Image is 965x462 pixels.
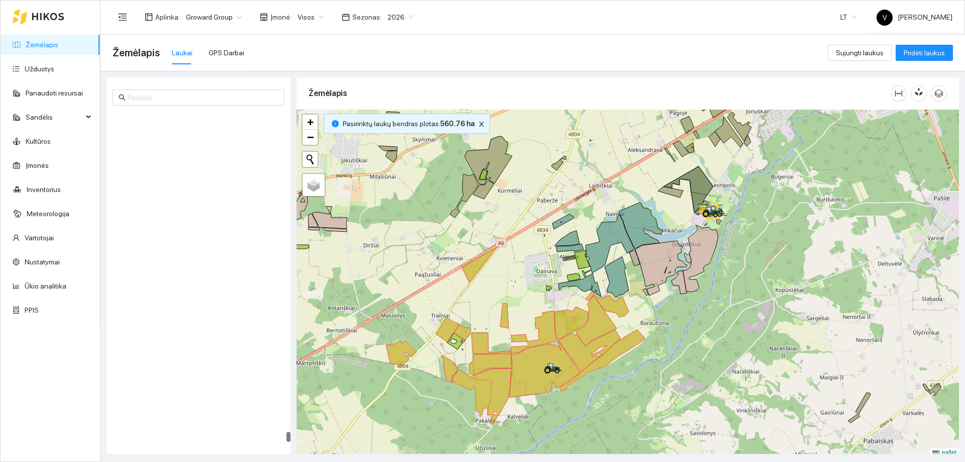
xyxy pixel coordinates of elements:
[388,10,414,25] span: 2026
[270,12,292,23] span: Įmonė :
[828,49,892,57] a: Sujungti laukus
[932,449,956,456] a: Leaflet
[476,121,487,128] span: close
[25,306,39,314] a: PPIS
[343,118,474,129] span: Pasirinktų laukų bendras plotas :
[303,115,318,130] a: Zoom in
[118,13,127,22] span: menu-fold
[891,85,907,102] button: column-width
[119,94,126,101] span: search
[352,12,381,23] span: Sezonas :
[883,10,887,26] span: V
[298,10,324,25] span: Visos
[475,118,488,130] button: close
[896,49,953,57] a: Pridėti laukus
[26,89,83,97] a: Panaudoti resursai
[440,120,474,128] b: 560.76 ha
[303,130,318,145] a: Zoom out
[260,13,268,21] span: shop
[145,13,153,21] span: layout
[307,116,314,128] span: +
[113,7,133,27] button: menu-fold
[309,79,891,108] div: Žemėlapis
[113,45,160,61] span: Žemėlapis
[332,120,339,127] span: info-circle
[209,47,244,58] div: GPS Darbai
[25,65,54,73] a: Užduotys
[25,234,54,242] a: Vartotojai
[26,107,83,127] span: Sandėlis
[891,89,906,98] span: column-width
[26,41,58,49] a: Žemėlapis
[26,161,49,169] a: Įmonės
[836,47,884,58] span: Sujungti laukus
[186,10,242,25] span: Groward Group
[155,12,180,23] span: Aplinka :
[172,47,192,58] div: Laukai
[840,10,856,25] span: LT
[26,137,51,145] a: Kultūros
[828,45,892,61] button: Sujungti laukus
[303,152,318,167] button: Initiate a new search
[128,92,278,103] input: Paieška
[877,13,952,21] span: [PERSON_NAME]
[303,174,325,196] a: Layers
[307,131,314,143] span: −
[904,47,945,58] span: Pridėti laukus
[27,186,61,194] a: Inventorius
[27,210,69,218] a: Meteorologija
[342,13,350,21] span: calendar
[25,282,66,290] a: Ūkio analitika
[25,258,60,266] a: Nustatymai
[896,45,953,61] button: Pridėti laukus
